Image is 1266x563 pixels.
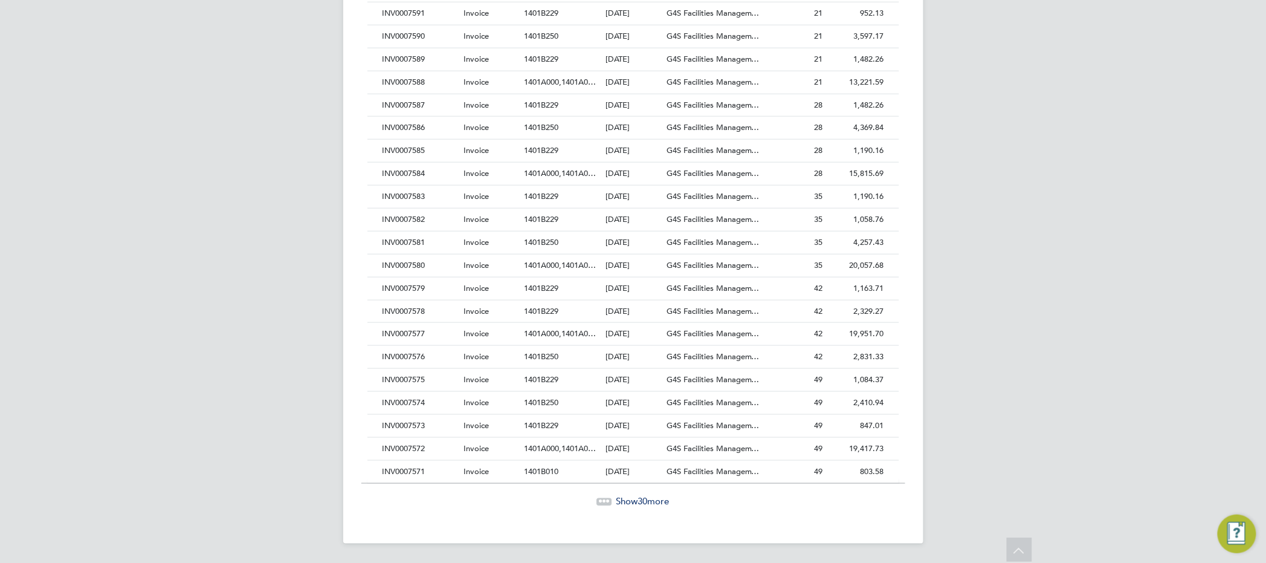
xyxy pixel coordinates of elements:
[815,191,823,201] span: 35
[667,168,760,178] span: G4S Facilities Managem…
[667,466,760,477] span: G4S Facilities Managem…
[602,2,664,25] div: [DATE]
[602,186,664,208] div: [DATE]
[525,283,559,293] span: 1401B229
[379,117,460,139] div: INV0007586
[826,140,887,162] div: 1,190.16
[379,369,460,391] div: INV0007575
[815,122,823,132] span: 28
[826,415,887,437] div: 847.01
[667,54,760,64] span: G4S Facilities Managem…
[602,323,664,345] div: [DATE]
[463,237,489,247] span: Invoice
[525,351,559,362] span: 1401B250
[667,31,760,41] span: G4S Facilities Managem…
[602,392,664,414] div: [DATE]
[667,237,760,247] span: G4S Facilities Managem…
[667,374,760,385] span: G4S Facilities Managem…
[602,278,664,300] div: [DATE]
[602,346,664,368] div: [DATE]
[379,392,460,414] div: INV0007574
[602,140,664,162] div: [DATE]
[379,278,460,300] div: INV0007579
[463,374,489,385] span: Invoice
[815,420,823,431] span: 49
[463,100,489,110] span: Invoice
[815,466,823,477] span: 49
[826,232,887,254] div: 4,257.43
[463,54,489,64] span: Invoice
[602,438,664,460] div: [DATE]
[826,369,887,391] div: 1,084.37
[379,232,460,254] div: INV0007581
[463,191,489,201] span: Invoice
[815,260,823,270] span: 35
[525,100,559,110] span: 1401B229
[525,168,596,178] span: 1401A000,1401A0…
[826,163,887,185] div: 15,815.69
[379,346,460,368] div: INV0007576
[463,31,489,41] span: Invoice
[525,122,559,132] span: 1401B250
[379,94,460,117] div: INV0007587
[463,214,489,224] span: Invoice
[815,237,823,247] span: 35
[667,306,760,316] span: G4S Facilities Managem…
[815,77,823,87] span: 21
[525,328,596,339] span: 1401A000,1401A0…
[525,77,596,87] span: 1401A000,1401A0…
[525,466,559,477] span: 1401B010
[525,420,559,431] span: 1401B229
[826,25,887,48] div: 3,597.17
[815,397,823,408] span: 49
[667,77,760,87] span: G4S Facilities Managem…
[525,237,559,247] span: 1401B250
[638,496,648,507] span: 30
[602,232,664,254] div: [DATE]
[815,306,823,316] span: 42
[602,255,664,277] div: [DATE]
[815,328,823,339] span: 42
[602,415,664,437] div: [DATE]
[463,466,489,477] span: Invoice
[525,443,596,454] span: 1401A000,1401A0…
[379,255,460,277] div: INV0007580
[815,31,823,41] span: 21
[815,374,823,385] span: 49
[667,351,760,362] span: G4S Facilities Managem…
[667,122,760,132] span: G4S Facilities Managem…
[379,163,460,185] div: INV0007584
[667,191,760,201] span: G4S Facilities Managem…
[826,2,887,25] div: 952.13
[379,323,460,345] div: INV0007577
[379,25,460,48] div: INV0007590
[463,328,489,339] span: Invoice
[602,163,664,185] div: [DATE]
[616,496,670,507] span: Show more
[667,260,760,270] span: G4S Facilities Managem…
[826,461,887,483] div: 803.58
[1218,515,1256,553] button: Engage Resource Center
[525,8,559,18] span: 1401B229
[525,191,559,201] span: 1401B229
[826,255,887,277] div: 20,057.68
[463,420,489,431] span: Invoice
[815,283,823,293] span: 42
[602,369,664,391] div: [DATE]
[379,301,460,323] div: INV0007578
[826,346,887,368] div: 2,831.33
[667,8,760,18] span: G4S Facilities Managem…
[815,443,823,454] span: 49
[815,214,823,224] span: 35
[826,117,887,139] div: 4,369.84
[667,420,760,431] span: G4S Facilities Managem…
[463,260,489,270] span: Invoice
[826,71,887,94] div: 13,221.59
[379,2,460,25] div: INV0007591
[826,48,887,71] div: 1,482.26
[602,71,664,94] div: [DATE]
[667,443,760,454] span: G4S Facilities Managem…
[463,306,489,316] span: Invoice
[525,214,559,224] span: 1401B229
[379,438,460,460] div: INV0007572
